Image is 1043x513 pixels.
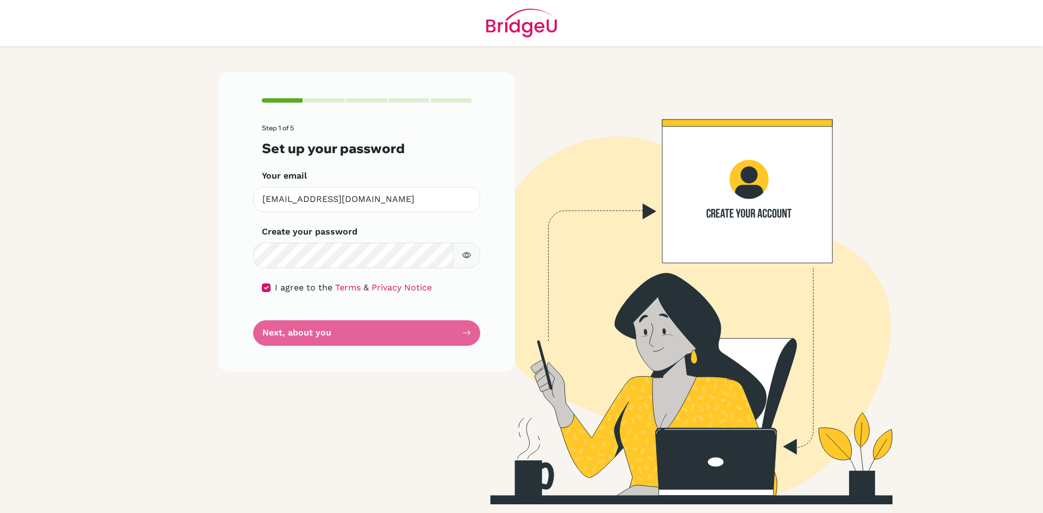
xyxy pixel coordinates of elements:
a: Terms [335,282,361,293]
h3: Set up your password [262,141,472,156]
span: & [363,282,369,293]
a: Privacy Notice [372,282,432,293]
img: Create your account [367,72,986,504]
span: Step 1 of 5 [262,124,294,132]
label: Create your password [262,225,357,238]
label: Your email [262,169,307,182]
span: I agree to the [275,282,332,293]
input: Insert your email* [253,187,480,212]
